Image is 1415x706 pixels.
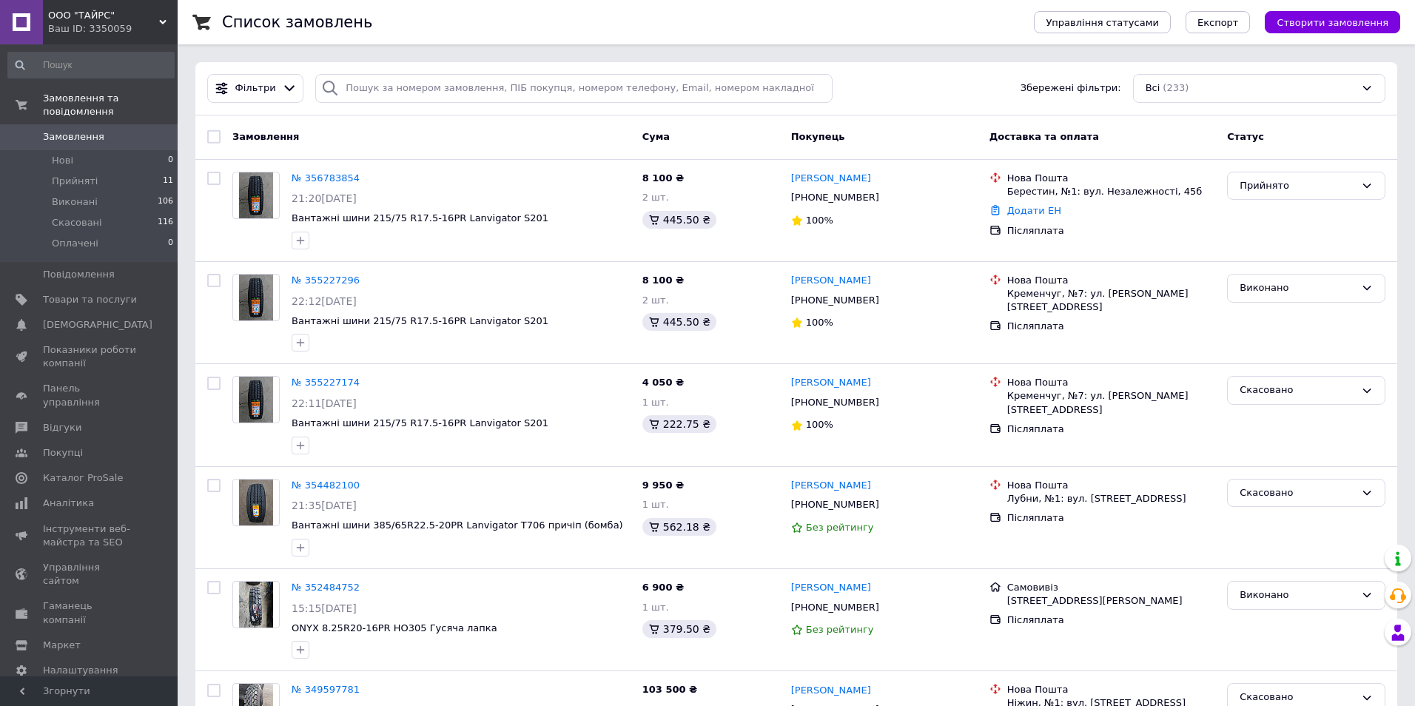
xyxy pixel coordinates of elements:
[989,131,1099,142] span: Доставка та оплата
[642,480,684,491] span: 9 950 ₴
[642,684,698,695] span: 103 500 ₴
[791,172,871,186] a: [PERSON_NAME]
[292,295,357,307] span: 22:12[DATE]
[232,172,280,219] a: Фото товару
[1227,131,1264,142] span: Статус
[232,131,299,142] span: Замовлення
[158,195,173,209] span: 106
[292,520,623,531] a: Вантажні шини 385/65R22.5-20PR Lanvigator T706 причіп (бомба)
[43,343,137,370] span: Показники роботи компанії
[1007,320,1216,333] div: Післяплата
[48,22,178,36] div: Ваш ID: 3350059
[1007,274,1216,287] div: Нова Пошта
[239,582,274,628] img: Фото товару
[239,377,274,423] img: Фото товару
[642,295,669,306] span: 2 шт.
[43,497,94,510] span: Аналітика
[232,581,280,628] a: Фото товару
[1007,479,1216,492] div: Нова Пошта
[292,377,360,388] a: № 355227174
[1007,172,1216,185] div: Нова Пошта
[788,393,882,412] div: [PHONE_NUMBER]
[1007,613,1216,627] div: Післяплата
[1007,224,1216,238] div: Післяплата
[642,620,716,638] div: 379.50 ₴
[806,624,874,635] span: Без рейтингу
[791,684,871,698] a: [PERSON_NAME]
[239,172,274,218] img: Фото товару
[292,500,357,511] span: 21:35[DATE]
[158,216,173,229] span: 116
[1021,81,1121,95] span: Збережені фільтри:
[168,154,173,167] span: 0
[43,471,123,485] span: Каталог ProSale
[43,268,115,281] span: Повідомлення
[52,216,102,229] span: Скасовані
[292,172,360,184] a: № 356783854
[791,376,871,390] a: [PERSON_NAME]
[292,417,548,428] span: Вантажні шини 215/75 R17.5-16PR Lanvigator S201
[788,188,882,207] div: [PHONE_NUMBER]
[1007,185,1216,198] div: Берестин, №1: вул. Незалежності, 45б
[642,131,670,142] span: Cума
[292,275,360,286] a: № 355227296
[642,313,716,331] div: 445.50 ₴
[1240,280,1355,296] div: Виконано
[43,92,178,118] span: Замовлення та повідомлення
[788,598,882,617] div: [PHONE_NUMBER]
[1007,423,1216,436] div: Післяплата
[232,274,280,321] a: Фото товару
[642,518,716,536] div: 562.18 ₴
[642,275,684,286] span: 8 100 ₴
[48,9,159,22] span: ООО "ТАЙРС"
[1277,17,1388,28] span: Створити замовлення
[52,175,98,188] span: Прийняті
[43,382,137,409] span: Панель управління
[1007,683,1216,696] div: Нова Пошта
[1007,389,1216,416] div: Кременчуг, №7: ул. [PERSON_NAME][STREET_ADDRESS]
[292,622,497,633] span: ONYX 8.25R20-16PR HO305 Гусяча лапка
[791,581,871,595] a: [PERSON_NAME]
[43,664,118,677] span: Налаштування
[1007,287,1216,314] div: Кременчуг, №7: ул. [PERSON_NAME][STREET_ADDRESS]
[292,192,357,204] span: 21:20[DATE]
[43,318,152,332] span: [DEMOGRAPHIC_DATA]
[1240,690,1355,705] div: Скасовано
[642,211,716,229] div: 445.50 ₴
[235,81,276,95] span: Фільтри
[43,293,137,306] span: Товари та послуги
[43,599,137,626] span: Гаманець компанії
[292,315,548,326] a: Вантажні шини 215/75 R17.5-16PR Lanvigator S201
[168,237,173,250] span: 0
[1007,205,1061,216] a: Додати ЕН
[292,212,548,223] a: Вантажні шини 215/75 R17.5-16PR Lanvigator S201
[788,495,882,514] div: [PHONE_NUMBER]
[1197,17,1239,28] span: Експорт
[292,602,357,614] span: 15:15[DATE]
[806,522,874,533] span: Без рейтингу
[43,522,137,549] span: Інструменти веб-майстра та SEO
[642,192,669,203] span: 2 шт.
[806,215,833,226] span: 100%
[292,397,357,409] span: 22:11[DATE]
[7,52,175,78] input: Пошук
[1240,485,1355,501] div: Скасовано
[52,195,98,209] span: Виконані
[1163,82,1189,93] span: (233)
[43,130,104,144] span: Замовлення
[642,499,669,510] span: 1 шт.
[1186,11,1251,33] button: Експорт
[1007,492,1216,505] div: Лубни, №1: вул. [STREET_ADDRESS]
[43,421,81,434] span: Відгуки
[791,479,871,493] a: [PERSON_NAME]
[239,480,274,525] img: Фото товару
[1034,11,1171,33] button: Управління статусами
[1250,16,1400,27] a: Створити замовлення
[1240,178,1355,194] div: Прийнято
[52,237,98,250] span: Оплачені
[806,419,833,430] span: 100%
[806,317,833,328] span: 100%
[1265,11,1400,33] button: Створити замовлення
